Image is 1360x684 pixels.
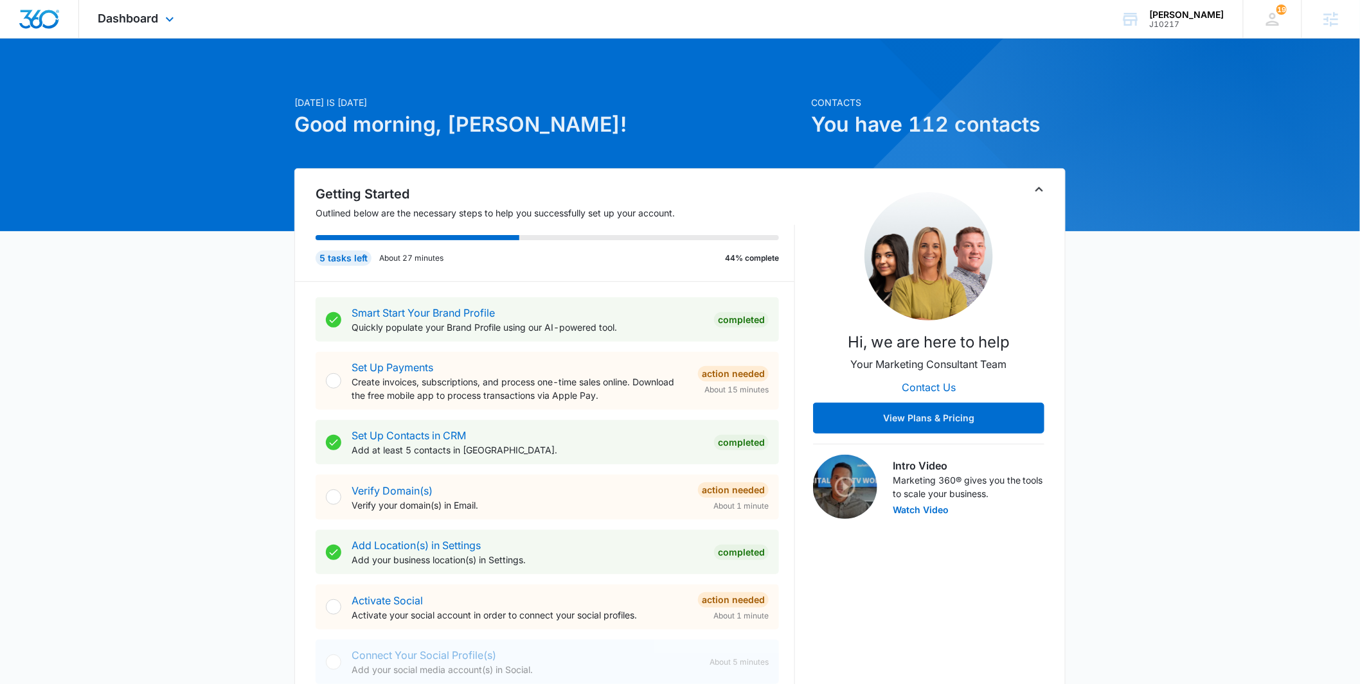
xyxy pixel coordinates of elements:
[1032,182,1047,197] button: Toggle Collapse
[1276,4,1287,15] div: notifications count
[352,594,423,607] a: Activate Social
[813,403,1044,434] button: View Plans & Pricing
[352,320,704,334] p: Quickly populate your Brand Profile using our AI-powered tool.
[813,455,877,519] img: Intro Video
[889,372,969,403] button: Contact Us
[893,505,949,514] button: Watch Video
[352,498,688,512] p: Verify your domain(s) in Email.
[352,306,495,319] a: Smart Start Your Brand Profile
[316,250,371,266] div: 5 tasks left
[893,458,1044,473] h3: Intro Video
[848,331,1010,354] p: Hi, we are here to help
[725,252,779,264] p: 44% complete
[1150,20,1224,29] div: account id
[713,610,769,622] span: About 1 minute
[704,384,769,396] span: About 15 minutes
[811,109,1066,140] h1: You have 112 contacts
[352,484,433,497] a: Verify Domain(s)
[98,12,159,25] span: Dashboard
[713,500,769,512] span: About 1 minute
[1150,10,1224,20] div: account name
[710,656,769,668] span: About 5 minutes
[811,96,1066,109] p: Contacts
[698,366,769,381] div: Action Needed
[352,361,433,374] a: Set Up Payments
[698,482,769,498] div: Action Needed
[294,109,803,140] h1: Good morning, [PERSON_NAME]!
[714,545,769,560] div: Completed
[352,608,688,622] p: Activate your social account in order to connect your social profiles.
[352,375,688,402] p: Create invoices, subscriptions, and process one-time sales online. Download the free mobile app t...
[352,443,704,457] p: Add at least 5 contacts in [GEOGRAPHIC_DATA].
[352,539,481,552] a: Add Location(s) in Settings
[714,312,769,328] div: Completed
[851,356,1007,372] p: Your Marketing Consultant Team
[294,96,803,109] p: [DATE] is [DATE]
[698,592,769,608] div: Action Needed
[379,252,443,264] p: About 27 minutes
[714,435,769,450] div: Completed
[316,206,795,220] p: Outlined below are the necessary steps to help you successfully set up your account.
[352,663,699,676] p: Add your social media account(s) in Social.
[352,553,704,566] p: Add your business location(s) in Settings.
[352,429,466,442] a: Set Up Contacts in CRM
[316,184,795,204] h2: Getting Started
[893,473,1044,500] p: Marketing 360® gives you the tools to scale your business.
[1276,4,1287,15] span: 19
